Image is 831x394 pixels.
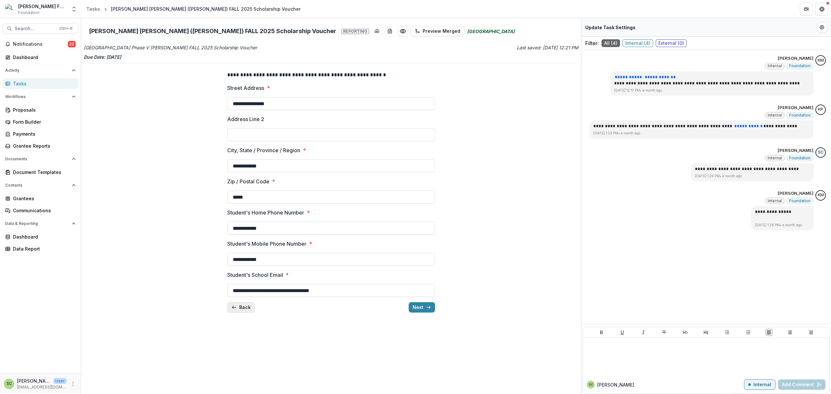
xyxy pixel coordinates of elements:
[68,41,76,47] span: 22
[6,382,12,386] div: Sandra Ching
[800,3,813,16] button: Partners
[385,26,395,36] button: download-word-button
[13,54,73,61] div: Dashboard
[585,24,636,31] p: Update Task Settings
[660,328,668,336] button: Strike
[84,4,103,14] a: Tasks
[69,3,79,16] button: Open entity switcher
[744,328,752,336] button: Ordered List
[778,55,813,62] p: [PERSON_NAME]
[227,84,264,92] p: Street Address
[681,328,689,336] button: Heading 1
[227,240,306,248] p: Student's Mobile Phone Number
[15,26,56,31] span: Search...
[623,39,653,47] span: Internal ( 4 )
[13,118,73,125] div: Form Builder
[13,130,73,137] div: Payments
[18,3,67,10] div: [PERSON_NAME] Fund for the Blind
[69,380,77,388] button: More
[778,190,813,197] p: [PERSON_NAME]
[3,117,78,127] a: Form Builder
[18,10,40,16] span: Foundation
[789,113,811,117] span: Foundation
[614,88,810,93] p: [DATE] 12:17 PM • a month ago
[3,193,78,204] a: Grantees
[3,129,78,139] a: Payments
[3,105,78,115] a: Proposals
[3,180,78,191] button: Open Contacts
[3,39,78,49] button: Notifications22
[3,218,78,229] button: Open Data & Reporting
[778,105,813,111] p: [PERSON_NAME]
[227,146,300,154] p: City, State / Province / Region
[598,328,605,336] button: Bold
[3,167,78,178] a: Document Templates
[398,26,408,36] button: Preview 41baba5e-b0ca-462d-8b33-d77bacfc011a.pdf
[818,150,824,154] div: Sandra Ching
[13,195,73,202] div: Grantees
[3,78,78,89] a: Tasks
[411,26,465,36] button: Preview Merged
[818,193,824,197] div: Kate Morris
[5,68,69,73] span: Activity
[702,328,710,336] button: Heading 2
[3,205,78,216] a: Communications
[602,39,620,47] span: All ( 4 )
[84,44,330,51] p: [GEOGRAPHIC_DATA] Phase V [PERSON_NAME] FALL 2025 Scholarship Voucher
[13,42,68,47] span: Notifications
[17,384,67,390] p: [EMAIL_ADDRESS][DOMAIN_NAME]
[618,328,626,336] button: Underline
[789,156,811,160] span: Foundation
[13,245,73,252] div: Data Report
[341,29,369,34] span: Reporting
[589,383,593,386] div: Sandra Ching
[5,183,69,188] span: Contacts
[768,156,782,160] span: Internal
[227,115,264,123] p: Address Line 2
[227,209,304,216] p: Student's Home Phone Number
[786,328,794,336] button: Align Center
[58,25,74,32] div: Ctrl + K
[744,379,775,390] button: Internal
[723,328,731,336] button: Bullet List
[13,80,73,87] div: Tasks
[765,328,773,336] button: Align Left
[639,328,647,336] button: Italicize
[17,377,51,384] p: [PERSON_NAME]
[818,58,824,63] div: Kate Morris
[789,64,811,68] span: Foundation
[3,243,78,254] a: Data Report
[5,4,16,14] img: Lavelle Fund for the Blind
[755,223,810,228] p: [DATE] 1:28 PM • a month ago
[13,106,73,113] div: Proposals
[789,199,811,203] span: Foundation
[84,4,303,14] nav: breadcrumb
[111,6,301,12] div: [PERSON_NAME] [PERSON_NAME] ([PERSON_NAME]) FALL 2025 Scholarship Voucher
[3,65,78,76] button: Open Activity
[807,328,815,336] button: Align Right
[817,22,827,32] button: Edit Form Settings
[656,39,687,47] span: External ( 0 )
[13,207,73,214] div: Communications
[227,271,283,279] p: Student's School Email
[768,64,782,68] span: Internal
[5,94,69,99] span: Workflows
[768,199,782,203] span: Internal
[585,39,599,47] p: Filter:
[332,44,578,51] p: Last saved: [DATE] 12:21 PM
[13,169,73,176] div: Document Templates
[753,382,771,388] p: Internal
[5,157,69,161] span: Documents
[372,26,382,36] button: download-button
[5,221,69,226] span: Data & Reporting
[409,302,435,313] button: Next
[3,231,78,242] a: Dashboard
[227,178,269,185] p: Zip / Postal Code
[3,23,78,34] button: Search...
[593,131,810,136] p: [DATE] 1:20 PM • a month ago
[778,379,825,390] button: Add Comment
[818,107,823,112] div: Khanh Phan
[3,92,78,102] button: Open Workflows
[815,3,828,16] button: Get Help
[695,174,810,179] p: [DATE] 1:24 PM • a month ago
